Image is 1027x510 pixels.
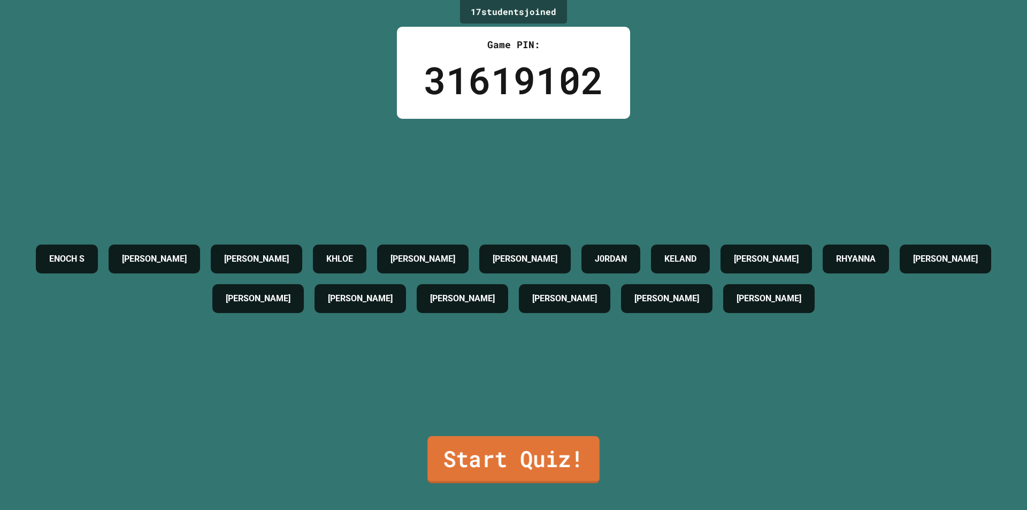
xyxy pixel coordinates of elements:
h4: [PERSON_NAME] [913,253,978,265]
h4: ENOCH S [49,253,85,265]
h4: [PERSON_NAME] [226,292,290,305]
h4: [PERSON_NAME] [493,253,557,265]
h4: [PERSON_NAME] [122,253,187,265]
h4: [PERSON_NAME] [532,292,597,305]
div: 31619102 [424,52,603,108]
div: Game PIN: [424,37,603,52]
h4: J0RDAN [595,253,627,265]
a: Start Quiz! [427,436,600,483]
h4: [PERSON_NAME] [224,253,289,265]
h4: [PERSON_NAME] [430,292,495,305]
h4: [PERSON_NAME] [737,292,801,305]
h4: [PERSON_NAME] [634,292,699,305]
h4: KHLOE [326,253,353,265]
h4: [PERSON_NAME] [328,292,393,305]
h4: KELAND [664,253,696,265]
h4: RHYANNA [836,253,876,265]
h4: [PERSON_NAME] [390,253,455,265]
h4: [PERSON_NAME] [734,253,799,265]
